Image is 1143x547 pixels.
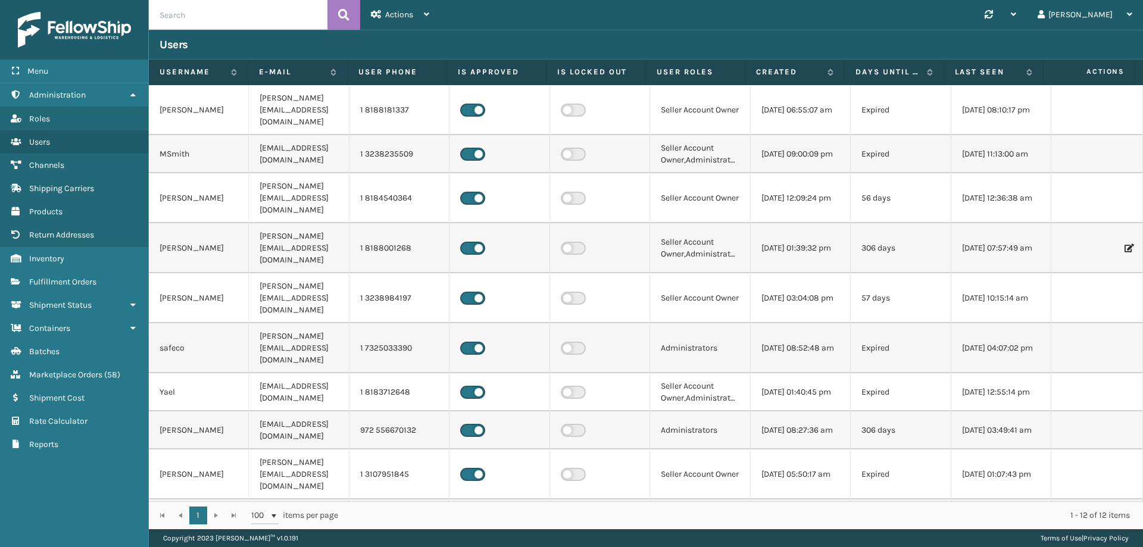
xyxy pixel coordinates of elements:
[149,273,249,323] td: [PERSON_NAME]
[349,499,449,537] td: 1 6512330349
[259,67,324,77] label: E-mail
[650,135,750,173] td: Seller Account Owner,Administrators
[18,12,131,48] img: logo
[650,373,750,411] td: Seller Account Owner,Administrators
[650,499,750,537] td: Seller Account Owner
[249,323,349,373] td: [PERSON_NAME][EMAIL_ADDRESS][DOMAIN_NAME]
[27,66,48,76] span: Menu
[751,323,851,373] td: [DATE] 08:52:48 am
[951,449,1051,499] td: [DATE] 01:07:43 pm
[955,67,1020,77] label: Last Seen
[650,449,750,499] td: Seller Account Owner
[29,183,94,193] span: Shipping Carriers
[557,67,635,77] label: Is Locked Out
[751,411,851,449] td: [DATE] 08:27:36 am
[650,85,750,135] td: Seller Account Owner
[29,114,50,124] span: Roles
[1041,534,1082,542] a: Terms of Use
[29,160,64,170] span: Channels
[458,67,535,77] label: Is Approved
[851,223,951,273] td: 306 days
[358,67,436,77] label: User phone
[149,411,249,449] td: [PERSON_NAME]
[1047,62,1132,82] span: Actions
[349,449,449,499] td: 1 3107951845
[851,373,951,411] td: Expired
[751,373,851,411] td: [DATE] 01:40:45 pm
[1083,534,1129,542] a: Privacy Policy
[1125,244,1132,252] i: Edit
[751,85,851,135] td: [DATE] 06:55:07 am
[249,373,349,411] td: [EMAIL_ADDRESS][DOMAIN_NAME]
[249,273,349,323] td: [PERSON_NAME][EMAIL_ADDRESS][DOMAIN_NAME]
[160,67,225,77] label: Username
[249,449,349,499] td: [PERSON_NAME][EMAIL_ADDRESS][DOMAIN_NAME]
[951,85,1051,135] td: [DATE] 08:10:17 pm
[29,90,86,100] span: Administration
[249,173,349,223] td: [PERSON_NAME][EMAIL_ADDRESS][DOMAIN_NAME]
[160,37,188,52] h3: Users
[149,499,249,537] td: Jordan
[149,173,249,223] td: [PERSON_NAME]
[650,273,750,323] td: Seller Account Owner
[951,135,1051,173] td: [DATE] 11:13:00 am
[349,373,449,411] td: 1 8183712648
[29,207,63,217] span: Products
[951,499,1051,537] td: [DATE] 11:48:10 pm
[29,370,102,380] span: Marketplace Orders
[951,173,1051,223] td: [DATE] 12:36:38 am
[751,223,851,273] td: [DATE] 01:39:32 pm
[650,411,750,449] td: Administrators
[29,439,58,449] span: Reports
[751,173,851,223] td: [DATE] 12:09:24 pm
[355,510,1130,521] div: 1 - 12 of 12 items
[29,346,60,357] span: Batches
[149,223,249,273] td: [PERSON_NAME]
[851,323,951,373] td: Expired
[149,135,249,173] td: MSmith
[104,370,120,380] span: ( 58 )
[149,323,249,373] td: safeco
[851,499,951,537] td: Expired
[249,135,349,173] td: [EMAIL_ADDRESS][DOMAIN_NAME]
[249,85,349,135] td: [PERSON_NAME][EMAIL_ADDRESS][DOMAIN_NAME]
[951,411,1051,449] td: [DATE] 03:49:41 am
[349,273,449,323] td: 1 3238984197
[349,323,449,373] td: 1 7325033390
[751,135,851,173] td: [DATE] 09:00:09 pm
[751,449,851,499] td: [DATE] 05:50:17 am
[756,67,822,77] label: Created
[951,373,1051,411] td: [DATE] 12:55:14 pm
[349,173,449,223] td: 1 8184540364
[851,173,951,223] td: 56 days
[951,273,1051,323] td: [DATE] 10:15:14 am
[855,67,921,77] label: Days until password expires
[29,230,94,240] span: Return Addresses
[149,449,249,499] td: [PERSON_NAME]
[29,300,92,310] span: Shipment Status
[650,223,750,273] td: Seller Account Owner,Administrators
[751,273,851,323] td: [DATE] 03:04:08 pm
[349,135,449,173] td: 1 3238235509
[851,85,951,135] td: Expired
[650,323,750,373] td: Administrators
[657,67,734,77] label: User Roles
[29,137,50,147] span: Users
[29,323,70,333] span: Containers
[163,529,298,547] p: Copyright 2023 [PERSON_NAME]™ v 1.0.191
[851,273,951,323] td: 57 days
[189,507,207,524] a: 1
[751,499,851,537] td: [DATE] 01:11:36 pm
[149,373,249,411] td: Yael
[29,393,85,403] span: Shipment Cost
[851,135,951,173] td: Expired
[149,85,249,135] td: [PERSON_NAME]
[29,277,96,287] span: Fulfillment Orders
[650,173,750,223] td: Seller Account Owner
[251,510,269,521] span: 100
[1041,529,1129,547] div: |
[385,10,413,20] span: Actions
[249,223,349,273] td: [PERSON_NAME][EMAIL_ADDRESS][DOMAIN_NAME]
[251,507,338,524] span: items per page
[951,323,1051,373] td: [DATE] 04:07:02 pm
